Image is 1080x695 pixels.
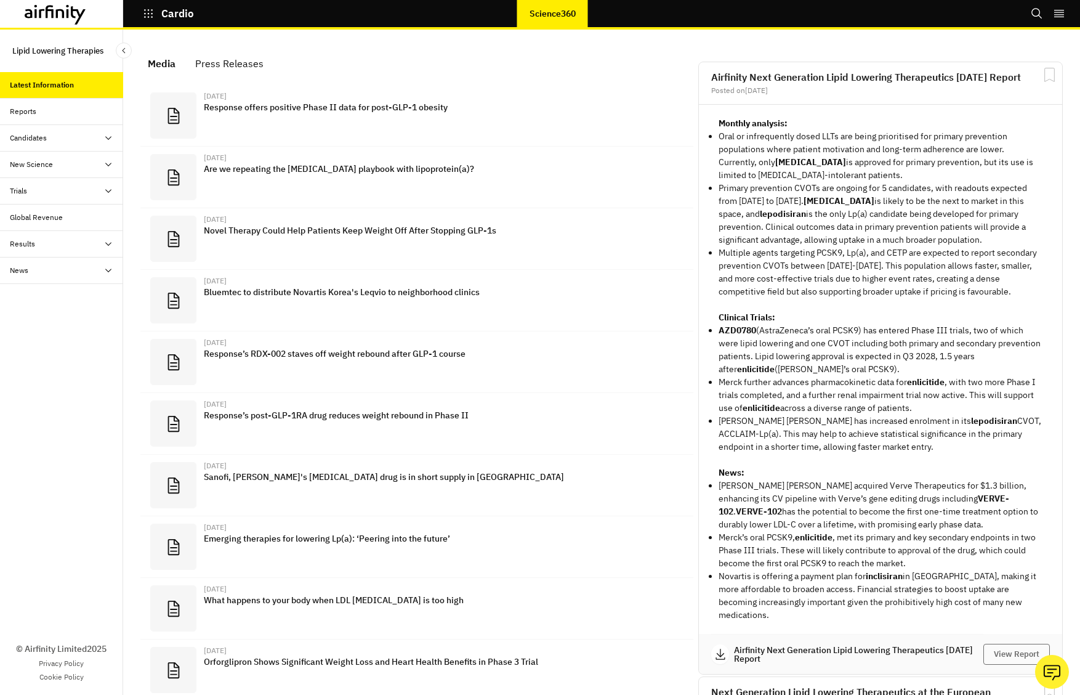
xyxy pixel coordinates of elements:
[1031,3,1043,24] button: Search
[204,657,657,667] p: Orforglipron Shows Significant Weight Loss and Heart Health Benefits in Phase 3 Trial
[39,672,84,683] a: Cookie Policy
[140,393,693,455] a: [DATE]Response’s post-GLP-1RA drug reduces weight rebound in Phase II
[140,455,693,516] a: [DATE]Sanofi, [PERSON_NAME]'s [MEDICAL_DATA] drug is in short supply in [GEOGRAPHIC_DATA]
[10,212,63,223] div: Global Revenue
[907,376,945,388] strong: enlicitide
[204,92,657,100] div: [DATE]
[204,339,657,346] div: [DATE]
[983,644,1050,665] button: View Report
[39,658,84,669] a: Privacy Policy
[140,208,693,270] a: [DATE]Novel Therapy Could Help Patients Keep Weight Off After Stopping GLP-1s
[719,246,1042,298] li: Multiple agents targeting PCSK9, Lp(a), and CETP are expected to report secondary prevention CVOT...
[16,643,107,656] p: © Airfinity Limited 2025
[204,216,657,223] div: [DATE]
[140,85,693,147] a: [DATE]Response offers positive Phase II data for post-GLP-1 obesity
[795,532,832,543] strong: enlicitide
[140,331,693,393] a: [DATE]Response’s RDX-002 staves off weight rebound after GLP-1 course
[204,647,657,654] div: [DATE]
[12,39,103,62] p: Lipid Lowering Therapies
[10,79,74,91] div: Latest Information
[719,415,1042,453] li: [PERSON_NAME] [PERSON_NAME] has increased enrolment in its CVOT, ACCLAIM-Lp(a). This may help to ...
[10,132,47,144] div: Candidates
[719,531,1042,570] li: Merck’s oral PCSK9, , met its primary and key secondary endpoints in two Phase III trials. These ...
[10,265,28,276] div: News
[719,479,1042,531] li: [PERSON_NAME] [PERSON_NAME] acquired Verve Therapeutics for $1.3 billion, enhancing its CV pipeli...
[866,571,903,582] strong: inclisiran
[530,9,576,18] p: Science360
[10,106,36,117] div: Reports
[204,462,657,469] div: [DATE]
[140,270,693,331] a: [DATE]Bluemtec to distribute Novartis Korea's Leqvio to neighborhood clinics
[204,534,657,543] p: Emerging therapies for lowering Lp(a): ‘Peering into the future’
[195,54,264,73] div: Press Releases
[719,118,788,129] strong: Monthly analysis:
[204,400,657,408] div: [DATE]
[204,287,657,297] p: Bluemtec to distribute Novartis Korea's Leqvio to neighborhood clinics
[719,325,756,336] strong: AZD0780
[10,238,35,250] div: Results
[711,72,1050,82] h2: Airfinity Next Generation Lipid Lowering Therapeutics [DATE] Report
[204,585,657,593] div: [DATE]
[148,54,175,73] div: Media
[204,226,657,235] p: Novel Therapy Could Help Patients Keep Weight Off After Stopping GLP-1s
[734,646,983,663] p: Airfinity Next Generation Lipid Lowering Therapeutics [DATE] Report
[10,159,53,170] div: New Science
[719,376,1042,415] li: Merck further advances pharmacokinetic data for , with two more Phase I trials completed, and a f...
[775,156,846,168] strong: [MEDICAL_DATA]
[140,147,693,208] a: [DATE]Are we repeating the [MEDICAL_DATA] playbook with lipoprotein(a)?
[204,524,657,531] div: [DATE]
[719,467,744,478] strong: News:
[140,516,693,578] a: [DATE]Emerging therapies for lowering Lp(a): ‘Peering into the future’
[971,415,1017,426] strong: lepodisiran
[204,472,657,482] p: Sanofi, [PERSON_NAME]'s [MEDICAL_DATA] drug is in short supply in [GEOGRAPHIC_DATA]
[204,349,657,359] p: Response’s RDX-002 staves off weight rebound after GLP-1 course
[204,410,657,420] p: Response’s post-GLP-1RA drug reduces weight rebound in Phase II
[719,324,1042,376] li: (AstraZeneca’s oral PCSK9) has entered Phase III trials, two of which were lipid lowering and one...
[736,506,782,517] strong: VERVE-102
[743,402,780,413] strong: enlicitide
[719,182,1042,246] li: Primary prevention CVOTs are ongoing for 5 candidates, with readouts expected from [DATE] to [DAT...
[204,277,657,285] div: [DATE]
[204,154,657,161] div: [DATE]
[1035,655,1069,689] button: Ask our analysts
[719,312,775,323] strong: Clinical Trials:
[204,102,657,112] p: Response offers positive Phase II data for post-GLP-1 obesity
[140,578,693,640] a: [DATE]What happens to your body when LDL [MEDICAL_DATA] is too high
[116,43,132,59] button: Close Sidebar
[804,195,874,206] strong: [MEDICAL_DATA]
[204,164,657,174] p: Are we repeating the [MEDICAL_DATA] playbook with lipoprotein(a)?
[204,595,657,605] p: What happens to your body when LDL [MEDICAL_DATA] is too high
[161,8,195,19] p: Cardio
[719,570,1042,622] li: Novartis is offering a payment plan for in [GEOGRAPHIC_DATA], making it more affordable to broade...
[1042,67,1057,83] svg: Bookmark Report
[737,364,775,375] strong: enlicitide
[719,130,1042,182] li: Oral or infrequently dosed LLTs are being prioritised for primary prevention populations where pa...
[10,185,27,197] div: Trials
[143,3,195,24] button: Cardio
[760,208,806,219] strong: lepodisiran
[711,87,1050,94] div: Posted on [DATE]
